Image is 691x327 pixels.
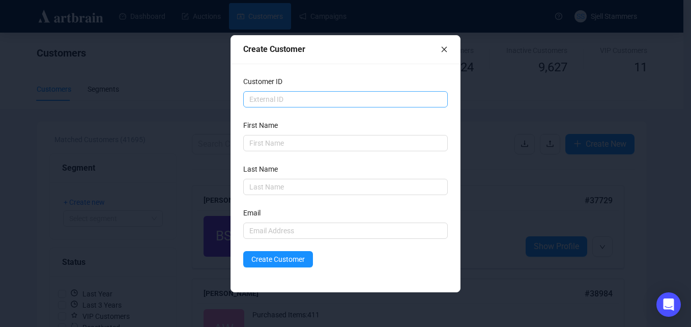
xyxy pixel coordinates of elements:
[243,91,448,107] input: External ID
[441,46,448,53] span: close
[243,179,448,195] input: Last Name
[243,135,448,151] input: First Name
[243,120,284,131] label: First Name
[656,292,681,317] div: Open Intercom Messenger
[243,223,448,239] input: Email Address
[243,43,441,56] div: Create Customer
[243,76,289,87] label: Customer ID
[243,207,267,219] label: Email
[243,163,284,175] label: Last Name
[243,251,313,267] button: Create Customer
[251,254,305,265] span: Create Customer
